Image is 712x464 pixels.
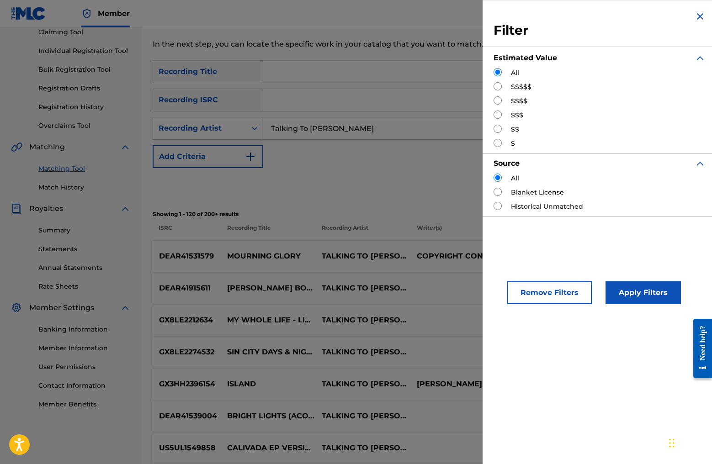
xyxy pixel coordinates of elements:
p: GX3HH2396154 [153,379,221,390]
span: Member [98,8,130,19]
p: Recording Title [221,224,316,240]
p: TALKING TO [PERSON_NAME] [316,315,410,326]
iframe: Resource Center [686,311,712,386]
img: expand [695,158,706,169]
img: Member Settings [11,302,22,313]
p: ISLAND [221,379,316,390]
a: Overclaims Tool [38,121,131,131]
p: TALKING TO [PERSON_NAME] [316,251,410,262]
label: $$$ [511,111,523,120]
label: All [511,174,519,183]
label: All [511,68,519,78]
span: Royalties [29,203,63,214]
p: [PERSON_NAME] BOARD [221,283,316,294]
button: Remove Filters [507,281,592,304]
div: Chat-Widget [666,420,712,464]
img: 9d2ae6d4665cec9f34b9.svg [245,151,256,162]
p: GX8LE2274532 [153,347,221,358]
p: [PERSON_NAME] [410,379,505,390]
p: MY WHOLE LIFE - LIVE STUDIO ACOUSTIC VERSION [221,315,316,326]
img: expand [695,53,706,63]
p: GX8LE2212634 [153,315,221,326]
a: Matching Tool [38,164,131,174]
p: DEAR41531579 [153,251,221,262]
p: ISRC [153,224,221,240]
p: TALKING TO [PERSON_NAME] [316,347,410,358]
h3: Filter [494,22,706,39]
p: TALKING TO [PERSON_NAME] [316,411,410,422]
p: Showing 1 - 120 of 200+ results [153,210,701,218]
a: Summary [38,226,131,235]
p: TALKING TO [PERSON_NAME] [316,283,410,294]
p: SIN CITY DAYS & NIGHTS - LIVE STUDIO ACOUSTIC VERSION [221,347,316,358]
img: expand [120,142,131,153]
button: Apply Filters [606,281,681,304]
a: Banking Information [38,325,131,334]
form: Search Form [153,60,701,205]
a: Statements [38,244,131,254]
a: Bulk Registration Tool [38,65,131,74]
iframe: Chat Widget [666,420,712,464]
label: $$$$ [511,96,527,106]
a: Registration Drafts [38,84,131,93]
img: Matching [11,142,22,153]
p: TALKING TO [PERSON_NAME] [316,443,410,453]
div: Ziehen [669,429,675,457]
strong: Source [494,159,520,168]
label: $$$$$ [511,82,531,92]
p: TALKING TO [PERSON_NAME] [316,379,410,390]
label: Blanket License [511,188,564,197]
a: Registration History [38,102,131,112]
a: Individual Registration Tool [38,46,131,56]
span: Member Settings [29,302,94,313]
p: In the next step, you can locate the specific work in your catalog that you want to match. [153,39,575,50]
a: Member Information [38,343,131,353]
a: Annual Statements [38,263,131,273]
p: CALIVADA EP VERSION [221,443,316,453]
img: expand [120,302,131,313]
p: COPYRIGHT CONTROL, [PERSON_NAME] [410,251,505,262]
a: Contact Information [38,381,131,390]
img: Royalties [11,203,22,214]
label: Historical Unmatched [511,202,583,211]
a: Claiming Tool [38,27,131,37]
a: User Permissions [38,362,131,372]
p: BRIGHT LIGHTS (ACOUSTIC VERSION) [221,411,316,422]
p: MOURNING GLORY [221,251,316,262]
img: MLC Logo [11,7,46,20]
a: Match History [38,183,131,192]
img: Top Rightsholder [81,8,92,19]
button: Add Criteria [153,145,263,168]
div: Recording Artist [159,123,241,134]
p: Recording Artist [316,224,411,240]
img: close [695,11,706,22]
p: US5UL1549858 [153,443,221,453]
a: Rate Sheets [38,282,131,291]
label: $$ [511,125,519,134]
label: $ [511,139,515,148]
p: DEAR41915611 [153,283,221,294]
span: Matching [29,142,65,153]
p: DEAR41539004 [153,411,221,422]
p: Writer(s) [410,224,505,240]
strong: Estimated Value [494,53,557,62]
img: expand [120,203,131,214]
a: Member Benefits [38,400,131,409]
